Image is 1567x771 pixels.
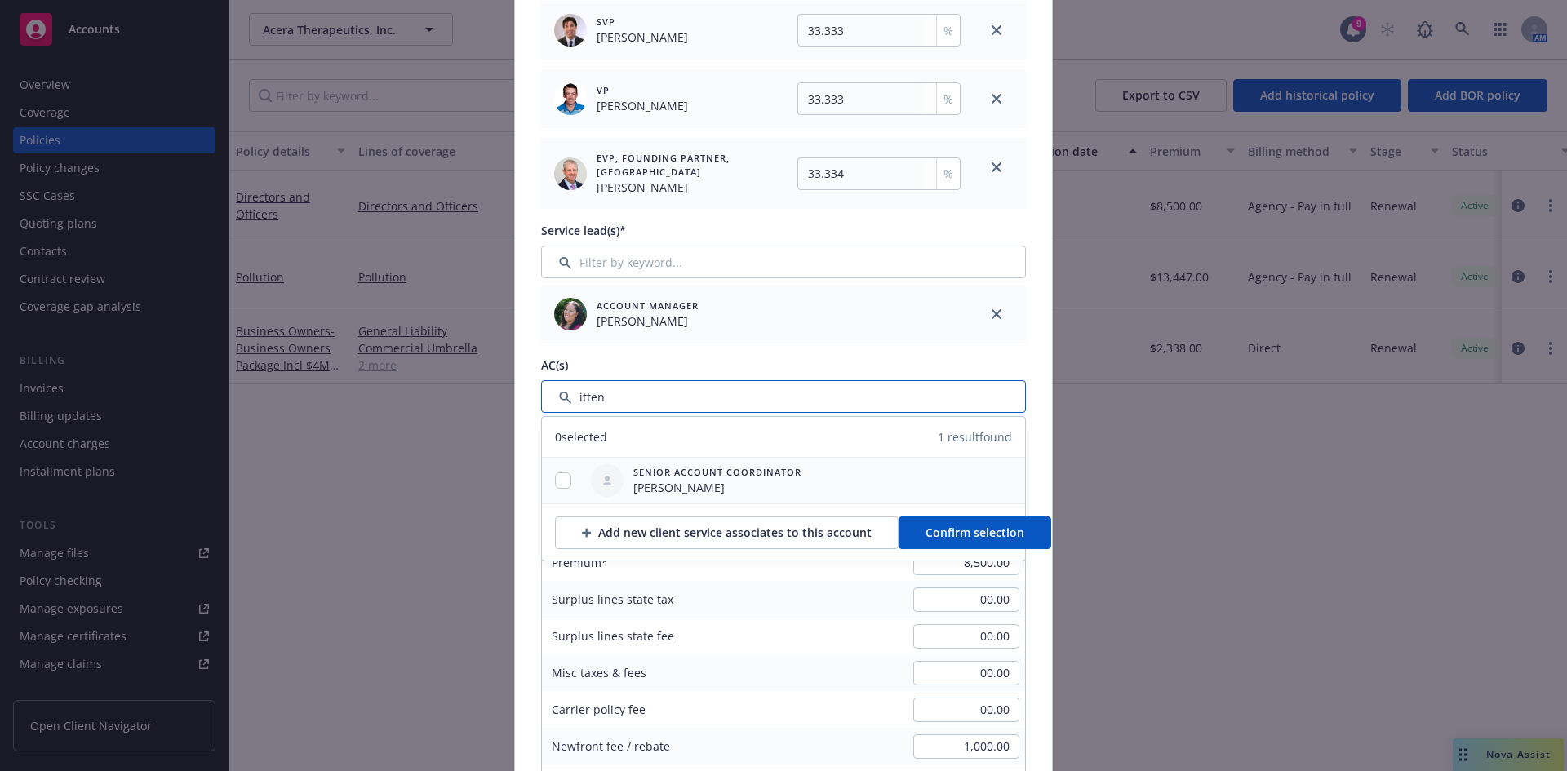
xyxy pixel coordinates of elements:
span: VP [597,83,688,97]
span: EVP, Founding Partner, [GEOGRAPHIC_DATA] [597,151,751,179]
input: Filter by keyword... [541,380,1026,413]
a: close [987,89,1006,109]
button: Add new client service associates to this account [555,516,899,549]
span: Carrier policy fee [552,702,646,717]
span: Service lead(s)* [541,223,626,238]
span: [PERSON_NAME] [633,479,801,496]
input: 0.00 [913,734,1019,759]
span: AC(s) [541,357,568,373]
img: employee photo [554,14,587,47]
span: [PERSON_NAME] [597,179,751,196]
input: 0.00 [913,698,1019,722]
input: 0.00 [913,551,1019,575]
span: 1 result found [938,428,1012,445]
span: Surplus lines state tax [552,592,673,607]
img: employee photo [554,82,587,115]
input: 0.00 [913,624,1019,649]
div: Add new client service associates to this account [582,517,872,548]
span: Account Manager [597,299,699,312]
span: % [943,91,953,108]
input: 0.00 [913,661,1019,685]
button: Confirm selection [899,516,1051,549]
a: close [987,304,1006,324]
span: [PERSON_NAME] [597,97,688,114]
span: Confirm selection [926,525,1024,540]
span: [PERSON_NAME] [597,312,699,330]
a: close [987,157,1006,177]
span: SVP [597,15,688,29]
span: Premium [552,555,608,570]
span: [PERSON_NAME] [597,29,688,46]
span: % [943,22,953,39]
img: employee photo [554,298,587,330]
span: Newfront fee / rebate [552,738,670,754]
img: employee photo [554,157,587,190]
span: 0 selected [555,428,607,445]
span: Surplus lines state fee [552,628,674,644]
span: % [943,165,953,182]
span: Misc taxes & fees [552,665,646,680]
input: 0.00 [913,587,1019,612]
a: close [987,20,1006,40]
input: Filter by keyword... [541,246,1026,278]
span: Senior Account Coordinator [633,465,801,479]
